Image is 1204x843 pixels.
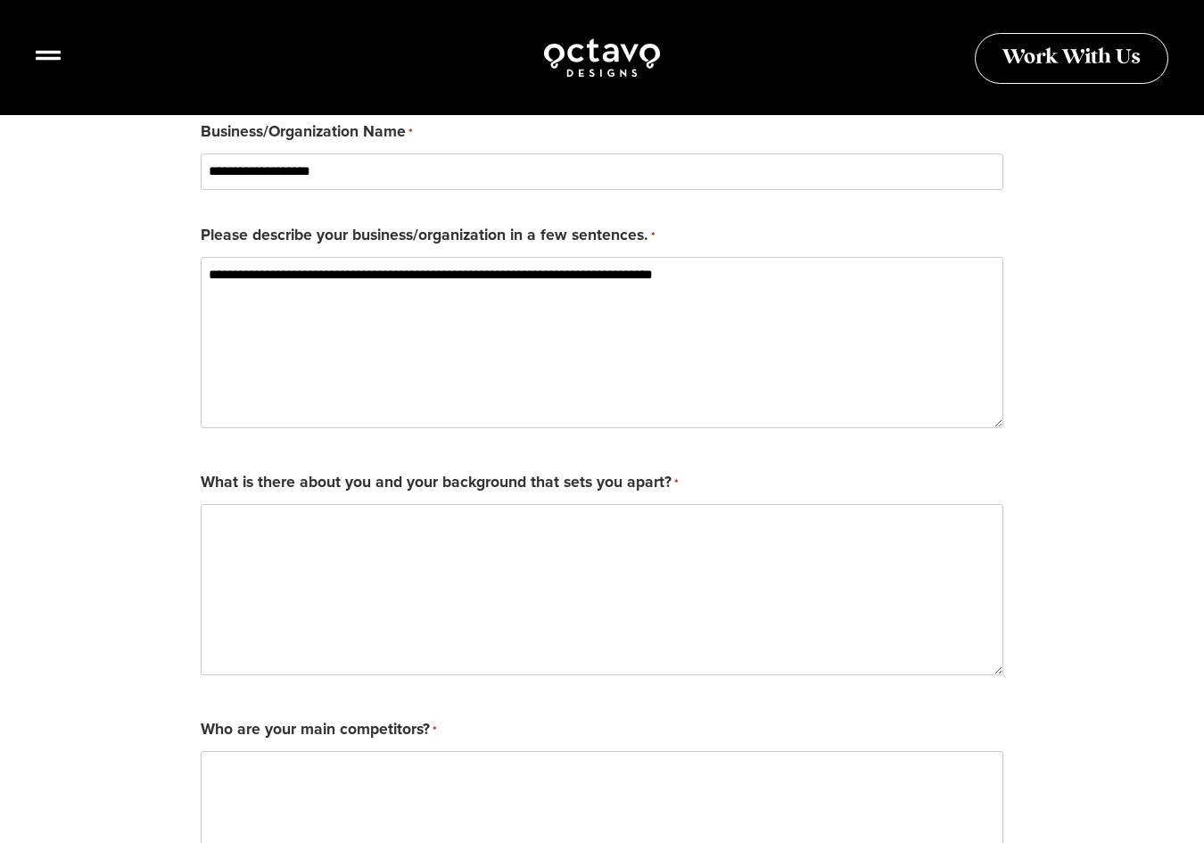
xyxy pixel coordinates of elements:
label: Who are your main competitors? [201,716,437,744]
a: Work With Us [975,33,1168,84]
img: Octavo Designs Logo in White [542,36,662,79]
span: Work With Us [1002,48,1141,69]
label: Please describe your business/organization in a few sentences. [201,222,656,250]
label: Business/Organization Name [201,119,413,146]
label: What is there about you and your background that sets you apart? [201,469,679,497]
